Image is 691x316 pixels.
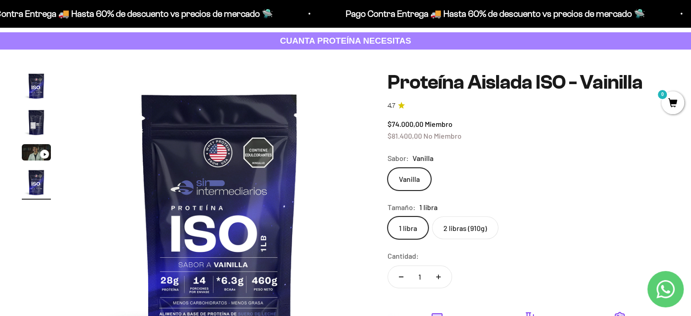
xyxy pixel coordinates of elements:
[661,99,684,109] a: 0
[657,89,668,100] mark: 0
[388,71,669,93] h1: Proteína Aislada ISO - Vainilla
[11,80,188,95] div: Una promoción especial
[388,266,414,288] button: Reducir cantidad
[11,116,188,132] div: Un mejor precio
[388,101,395,111] span: 4.7
[148,136,188,152] button: Enviar
[388,101,669,111] a: 4.74.7 de 5.0 estrellas
[22,168,51,200] button: Ir al artículo 4
[388,152,409,164] legend: Sabor:
[11,15,188,35] p: ¿Qué te haría sentir más seguro de comprar este producto?
[149,136,187,152] span: Enviar
[22,108,51,137] img: Proteína Aislada ISO - Vainilla
[22,71,51,100] img: Proteína Aislada ISO - Vainilla
[388,250,419,262] label: Cantidad:
[419,201,437,213] span: 1 libra
[22,71,51,103] button: Ir al artículo 1
[388,201,416,213] legend: Tamaño:
[11,43,188,59] div: Más información sobre los ingredientes
[413,152,433,164] span: Vanilla
[388,120,423,128] span: $74.000,00
[22,168,51,197] img: Proteína Aislada ISO - Vainilla
[11,98,188,114] div: Un video del producto
[425,120,452,128] span: Miembro
[280,36,411,45] strong: CUANTA PROTEÍNA NECESITAS
[11,61,188,77] div: Reseñas de otros clientes
[423,131,462,140] span: No Miembro
[425,266,452,288] button: Aumentar cantidad
[22,108,51,140] button: Ir al artículo 2
[344,6,644,21] p: Pago Contra Entrega 🚚 Hasta 60% de descuento vs precios de mercado 🛸
[22,144,51,163] button: Ir al artículo 3
[388,131,422,140] span: $81.400,00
